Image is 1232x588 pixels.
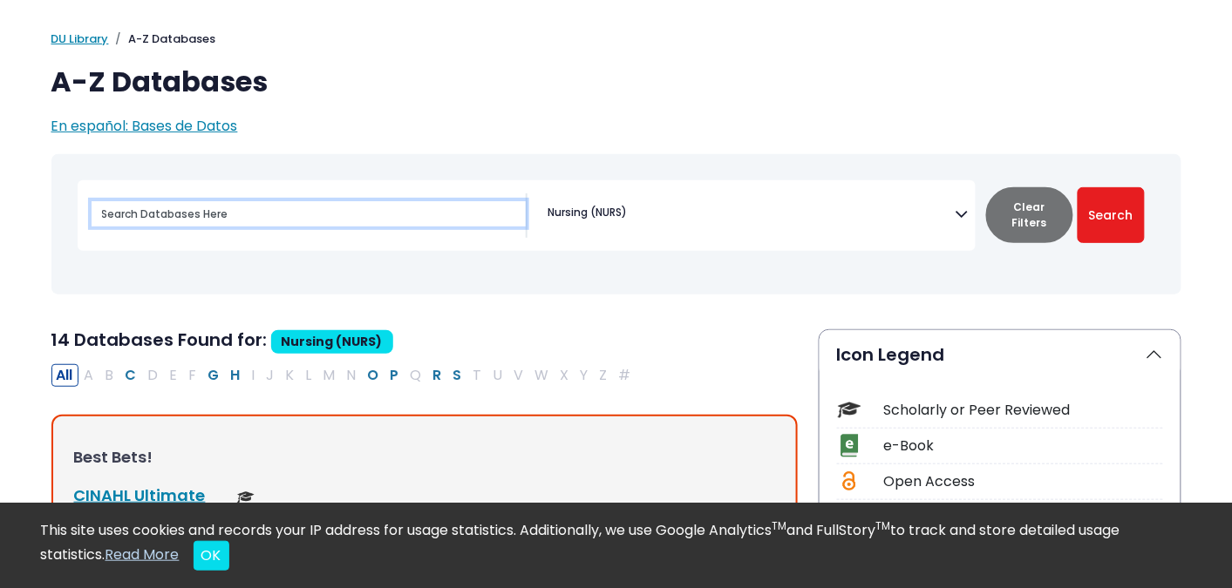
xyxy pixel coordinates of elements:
div: Scholarly or Peer Reviewed [884,400,1163,421]
button: Submit for Search Results [1078,187,1145,243]
button: Filter Results O [363,364,385,387]
span: Nursing (NURS) [271,330,393,354]
li: A-Z Databases [109,30,216,48]
div: This site uses cookies and records your IP address for usage statistics. Additionally, we use Goo... [41,520,1192,571]
a: Read More [106,544,180,564]
div: Open Access [884,471,1163,492]
button: Filter Results R [428,364,447,387]
button: Close [194,541,229,571]
a: CINAHL Ultimate [74,484,206,506]
h1: A-Z Databases [51,65,1181,98]
button: Icon Legend [820,330,1181,379]
h3: Best Bets! [74,448,775,467]
img: Icon Open Access [839,470,861,493]
div: e-Book [884,436,1163,456]
span: Nursing (NURS) [548,205,628,220]
button: Filter Results S [448,364,467,387]
div: Alpha-list to filter by first letter of database name [51,364,638,384]
button: All [51,364,78,387]
img: Scholarly or Peer Reviewed [237,489,255,506]
nav: breadcrumb [51,30,1181,48]
button: Filter Results G [203,364,225,387]
sup: TM [876,518,891,533]
textarea: Search [631,208,639,222]
a: DU Library [51,30,109,47]
button: Clear Filters [986,187,1073,243]
img: Icon e-Book [838,434,861,457]
span: 14 Databases Found for: [51,328,268,352]
button: Filter Results P [385,364,405,387]
li: Nursing (NURS) [541,205,628,220]
input: Search database by title or keyword [92,201,526,226]
button: Filter Results H [226,364,246,387]
sup: TM [773,518,787,533]
img: Icon Scholarly or Peer Reviewed [838,398,861,422]
button: Filter Results C [120,364,142,387]
nav: Search filters [51,154,1181,294]
a: En español: Bases de Datos [51,116,238,136]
